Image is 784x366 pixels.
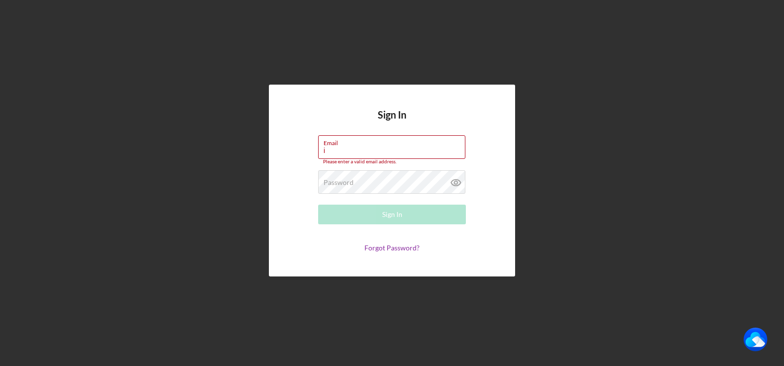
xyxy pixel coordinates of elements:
div: Sign In [382,205,402,224]
h4: Sign In [378,109,406,135]
label: Password [324,179,354,186]
label: Email [324,136,465,147]
div: Please enter a valid email address. [318,159,466,165]
a: Forgot Password? [364,244,420,252]
button: Sign In [318,205,466,224]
